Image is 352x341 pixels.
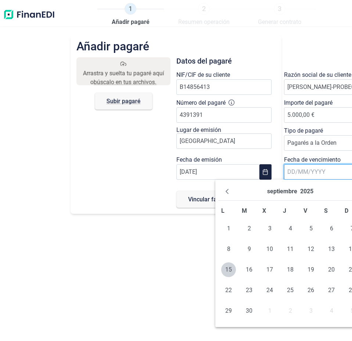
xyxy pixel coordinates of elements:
[262,221,277,236] span: 3
[324,221,339,236] span: 6
[262,283,277,298] span: 24
[176,126,221,133] label: Lugar de emisión
[301,280,321,301] td: 26/09/2025
[262,242,277,256] span: 10
[242,221,256,236] span: 2
[301,259,321,280] td: 19/09/2025
[321,259,342,280] td: 20/09/2025
[76,41,276,51] h2: Añadir pagaré
[218,239,239,259] td: 08/09/2025
[259,301,280,321] td: 01/10/2025
[300,186,313,197] button: Choose Year
[242,207,247,214] span: M
[345,207,348,214] span: D
[303,283,318,298] span: 26
[259,280,280,301] td: 24/09/2025
[259,218,280,239] td: 03/09/2025
[221,304,236,318] span: 29
[284,98,333,107] label: Importe del pagaré
[283,283,298,298] span: 25
[303,262,318,277] span: 19
[259,164,272,180] button: Choose Date
[280,259,301,280] td: 18/09/2025
[303,221,318,236] span: 5
[284,126,323,135] label: Tipo de pagaré
[176,155,222,164] label: Fecha de emisión
[188,197,233,202] span: Vincular facturas
[301,239,321,259] td: 12/09/2025
[321,218,342,239] td: 06/09/2025
[221,221,236,236] span: 1
[267,186,297,197] button: Choose Month
[259,239,280,259] td: 10/09/2025
[242,283,256,298] span: 23
[239,280,259,301] td: 23/09/2025
[284,71,351,79] label: Razón social de su cliente
[262,262,277,277] span: 17
[218,301,239,321] td: 29/09/2025
[301,301,321,321] td: 03/10/2025
[106,98,140,104] span: Subir pagaré
[324,283,339,298] span: 27
[94,79,157,86] span: búscalo en tus archivos.
[239,218,259,239] td: 02/09/2025
[301,218,321,239] td: 05/09/2025
[280,280,301,301] td: 25/09/2025
[242,262,256,277] span: 16
[221,262,236,277] span: 15
[262,207,266,214] span: X
[283,221,298,236] span: 4
[242,242,256,256] span: 9
[176,164,259,180] input: DD/MM/YYYY
[303,242,318,256] span: 12
[280,239,301,259] td: 11/09/2025
[321,280,342,301] td: 27/09/2025
[321,239,342,259] td: 13/09/2025
[321,301,342,321] td: 04/10/2025
[176,191,245,208] button: Vincular facturas
[280,218,301,239] td: 04/09/2025
[324,207,328,214] span: S
[218,280,239,301] td: 22/09/2025
[259,259,280,280] td: 17/09/2025
[283,262,298,277] span: 18
[239,301,259,321] td: 30/09/2025
[239,259,259,280] td: 16/09/2025
[303,207,307,214] span: V
[242,304,256,318] span: 30
[176,98,226,107] label: Número del pagaré
[112,3,150,26] a: 1Añadir pagaré
[221,207,225,214] span: L
[324,262,339,277] span: 20
[221,186,233,197] button: Previous Month
[125,3,136,15] span: 1
[280,301,301,321] td: 02/10/2025
[221,283,236,298] span: 22
[324,242,339,256] span: 13
[3,3,55,26] img: Logo de aplicación
[112,18,150,26] span: Añadir pagaré
[176,71,230,79] label: NIF/CIF de su cliente
[221,242,236,256] span: 8
[283,207,286,214] span: J
[218,218,239,239] td: 01/09/2025
[239,239,259,259] td: 09/09/2025
[218,259,239,280] td: 15/09/2025
[284,155,341,164] label: Fecha de vencimiento
[283,242,298,256] span: 11
[79,69,168,87] div: Arrastra y suelta tu pagaré aquí o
